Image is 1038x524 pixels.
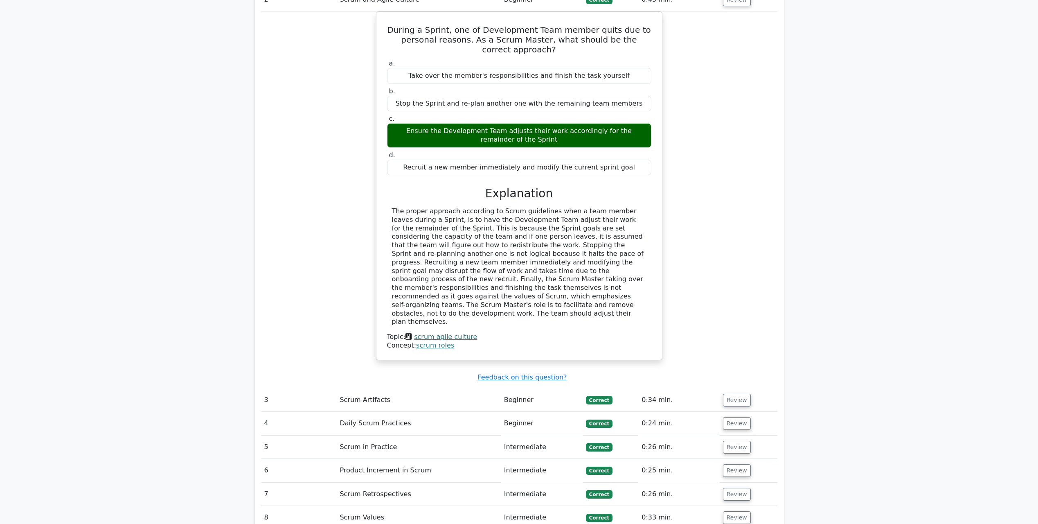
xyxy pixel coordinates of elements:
button: Review [723,464,751,477]
span: d. [389,151,395,159]
span: a. [389,59,395,67]
span: Correct [586,396,612,404]
td: 5 [261,436,337,459]
td: Scrum Retrospectives [336,483,500,506]
a: Feedback on this question? [477,373,567,381]
span: c. [389,115,395,122]
td: 4 [261,412,337,435]
a: scrum roles [416,341,454,349]
td: 0:34 min. [638,388,719,412]
td: 0:25 min. [638,459,719,482]
h3: Explanation [392,187,646,201]
td: Product Increment in Scrum [336,459,500,482]
div: Ensure the Development Team adjusts their work accordingly for the remainder of the Sprint [387,123,651,148]
span: Correct [586,490,612,498]
td: Intermediate [501,459,583,482]
td: Daily Scrum Practices [336,412,500,435]
span: b. [389,87,395,95]
td: Beginner [501,412,583,435]
td: 0:26 min. [638,436,719,459]
td: 0:24 min. [638,412,719,435]
span: Correct [586,420,612,428]
td: Scrum in Practice [336,436,500,459]
td: Beginner [501,388,583,412]
button: Review [723,511,751,524]
td: Scrum Artifacts [336,388,500,412]
div: Concept: [387,341,651,350]
td: 7 [261,483,337,506]
div: Topic: [387,333,651,341]
button: Review [723,394,751,407]
td: 3 [261,388,337,412]
td: Intermediate [501,483,583,506]
td: 0:26 min. [638,483,719,506]
td: Intermediate [501,436,583,459]
span: Correct [586,514,612,522]
div: The proper approach according to Scrum guidelines when a team member leaves during a Sprint, is t... [392,207,646,326]
button: Review [723,441,751,454]
div: Stop the Sprint and re-plan another one with the remaining team members [387,96,651,112]
div: Take over the member's responsibilities and finish the task yourself [387,68,651,84]
button: Review [723,488,751,501]
button: Review [723,417,751,430]
span: Correct [586,443,612,451]
div: Recruit a new member immediately and modify the current sprint goal [387,160,651,176]
td: 6 [261,459,337,482]
span: Correct [586,467,612,475]
h5: During a Sprint, one of Development Team member quits due to personal reasons. As a Scrum Master,... [386,25,652,54]
a: scrum agile culture [414,333,477,341]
